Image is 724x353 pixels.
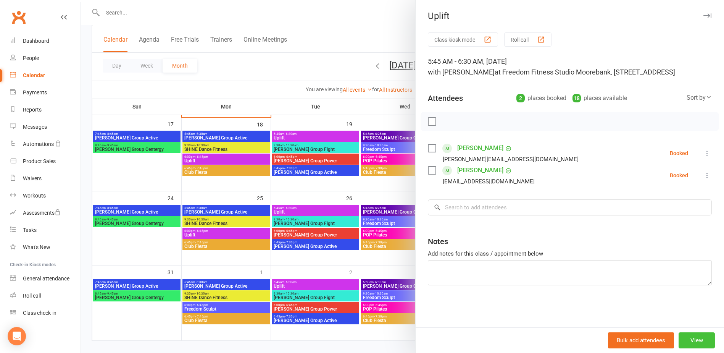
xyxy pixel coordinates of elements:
div: Uplift [416,11,724,21]
div: 5:45 AM - 6:30 AM, [DATE] [428,56,712,78]
a: What's New [10,239,81,256]
a: Reports [10,101,81,118]
a: Dashboard [10,32,81,50]
div: Booked [670,151,688,156]
div: People [23,55,39,61]
div: Attendees [428,93,463,104]
a: Clubworx [9,8,28,27]
div: Payments [23,89,47,96]
div: places available [572,93,627,104]
a: Class kiosk mode [10,304,81,322]
button: Roll call [504,32,551,47]
div: Class check-in [23,310,56,316]
button: Class kiosk mode [428,32,498,47]
div: Add notes for this class / appointment below [428,249,712,258]
a: Waivers [10,170,81,187]
div: Booked [670,173,688,178]
a: Product Sales [10,153,81,170]
a: Calendar [10,67,81,84]
div: Tasks [23,227,37,233]
div: Roll call [23,293,41,299]
a: Assessments [10,204,81,222]
span: with [PERSON_NAME] [428,68,495,76]
button: View [679,332,715,348]
a: [PERSON_NAME] [457,164,503,176]
a: People [10,50,81,67]
a: Workouts [10,187,81,204]
a: Tasks [10,222,81,239]
a: [PERSON_NAME] [457,142,503,154]
div: Automations [23,141,54,147]
div: Waivers [23,175,42,181]
div: General attendance [23,275,69,282]
div: Product Sales [23,158,56,164]
div: Reports [23,107,42,113]
div: Assessments [23,210,61,216]
a: Messages [10,118,81,136]
div: What's New [23,244,50,250]
div: Sort by [687,93,712,103]
a: Roll call [10,287,81,304]
div: 18 [572,94,581,102]
div: Notes [428,236,448,247]
span: at Freedom Fitness Studio Moorebank, [STREET_ADDRESS] [495,68,675,76]
div: places booked [516,93,566,104]
div: [EMAIL_ADDRESS][DOMAIN_NAME] [443,176,535,186]
a: Automations [10,136,81,153]
button: Bulk add attendees [608,332,674,348]
div: 2 [516,94,525,102]
a: General attendance kiosk mode [10,270,81,287]
div: Messages [23,124,47,130]
a: Payments [10,84,81,101]
input: Search to add attendees [428,199,712,215]
div: Workouts [23,193,46,199]
div: Open Intercom Messenger [8,327,26,345]
div: Calendar [23,72,45,78]
div: Dashboard [23,38,49,44]
div: [PERSON_NAME][EMAIL_ADDRESS][DOMAIN_NAME] [443,154,579,164]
